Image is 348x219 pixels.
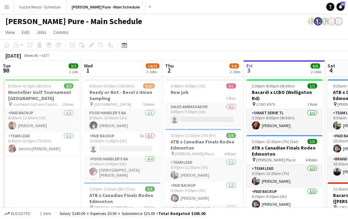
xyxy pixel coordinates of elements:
[3,132,79,155] app-card-role: Team Lead1/18:45am-4:15pm (7h30m)Jericho [PERSON_NAME]
[334,17,343,25] app-user-avatar: Tifany Scifo
[14,0,66,14] button: Factor Meals - Schedule
[145,186,155,192] span: 5/5
[308,139,317,144] span: 5/5
[246,63,253,69] span: Fri
[321,17,329,25] app-user-avatar: Ashleigh Rains
[158,211,205,216] span: Total Budgeted $165.00
[22,29,30,35] span: Edit
[53,29,69,35] span: Comms
[64,83,73,88] span: 2/2
[84,192,160,204] h3: ATB x Canadian Finals Rodeo Edmonton
[224,151,236,156] span: 4 Roles
[165,63,174,69] span: Thu
[307,102,317,107] span: 1 Role
[175,151,214,156] span: [PERSON_NAME] Place
[84,89,160,101] h3: Ready or Not - Becel x Union Sampling
[3,79,79,155] app-job-card: 8:00am-4:15pm (8h15m)2/2Montellier Golf Tournament [GEOGRAPHIC_DATA] Lionhead Golf and Country Go...
[94,205,133,210] span: [PERSON_NAME] Place
[311,63,320,68] span: 6/6
[165,89,241,95] h3: New job
[336,3,345,11] a: 10
[246,165,323,188] app-card-role: Team Lead1/15:30pm-12:30am (7h)[PERSON_NAME]
[307,17,315,25] app-user-avatar: Ashleigh Rains
[5,16,142,26] h1: [PERSON_NAME] Pure - Main Schedule
[311,69,321,74] div: 2 Jobs
[256,157,295,162] span: [PERSON_NAME] Place
[246,89,323,101] h3: Bacardi x LCBO (Wellignton Rd)
[328,17,336,25] app-user-avatar: Tifany Scifo
[146,69,159,74] div: 2 Jobs
[11,211,31,216] span: Budgeted
[37,211,54,216] span: 1 item
[226,96,236,101] span: 1 Role
[171,83,206,88] span: 4:00pm-5:00pm (1h)
[165,103,241,126] app-card-role: Sales Ambassador0/14:00pm-5:00pm (1h)
[256,102,275,107] span: LCBO #575
[328,63,335,69] span: Sat
[165,139,241,151] h3: ATB x Canadian Finals Rodeo Edmonton
[83,66,93,74] span: 1
[229,63,239,68] span: 5/6
[3,28,18,37] a: View
[226,83,236,88] span: 0/1
[226,133,236,138] span: 5/5
[164,66,174,74] span: 2
[246,79,323,132] app-job-card: 3:30pm-8:00pm (4h30m)1/1Bacardi x LCBO (Wellignton Rd) LCBO #5751 RoleSmart Serve TL1/13:30pm-8:0...
[165,159,241,182] app-card-role: Team Lead1/15:30pm-12:30am (7h)[PERSON_NAME]
[69,69,78,74] div: 1 Job
[13,102,62,107] span: Lionhead Golf and Country Golf
[66,0,146,14] button: [PERSON_NAME] Pure - Main Schedule
[146,63,159,68] span: 14/15
[252,83,295,88] span: 3:30pm-8:00pm (4h30m)
[62,102,73,107] span: 2 Roles
[165,182,241,205] app-card-role: Paid Backup1/16:30pm-9:30pm (3h)[PERSON_NAME]
[3,63,11,69] span: Tue
[5,52,21,59] div: [DATE]
[308,83,317,88] span: 1/1
[59,211,205,216] div: Salary $140.00 + Expenses $0.00 + Subsistence $25.00 =
[327,66,335,74] span: 4
[143,83,155,88] span: 9/10
[84,109,160,132] app-card-role: Food Handler's BA1/18:00am-10:00am (2h)[PERSON_NAME]
[306,157,317,162] span: 4 Roles
[19,28,32,37] a: Edit
[51,28,71,37] a: Comms
[246,145,323,157] h3: ATB x Canadian Finals Rodeo Edmonton
[165,79,241,126] app-job-card: 4:00pm-5:00pm (1h)0/1New job1 RoleSales Ambassador0/14:00pm-5:00pm (1h)
[36,29,47,35] span: Jobs
[143,205,155,210] span: 4 Roles
[84,132,160,155] app-card-role: Paid Backup7A0/110:00am-1:00pm (3h)
[3,210,32,217] button: Budgeted
[94,102,131,107] span: [GEOGRAPHIC_DATA]
[171,133,216,138] span: 5:30pm-12:30am (7h) (Fri)
[5,29,15,35] span: View
[89,83,135,88] span: 8:00am-6:30pm (10h30m)
[89,186,135,192] span: 5:30pm-1:30am (8h) (Thu)
[341,2,345,6] span: 10
[2,66,11,74] span: 30
[22,53,39,58] span: Week 40
[34,28,49,37] a: Jobs
[84,63,93,69] span: Wed
[143,102,155,107] span: 5 Roles
[3,89,79,101] h3: Montellier Golf Tournament [GEOGRAPHIC_DATA]
[42,53,49,58] div: EDT
[230,69,240,74] div: 2 Jobs
[3,109,79,132] app-card-role: Paid Backup1/18:00am-11:00am (3h)[PERSON_NAME]
[246,188,323,211] app-card-role: Paid Backup1/16:30pm-9:30pm (3h)[PERSON_NAME]
[252,139,298,144] span: 5:30pm-12:30am (7h) (Sat)
[245,66,253,74] span: 3
[8,83,51,88] span: 8:00am-4:15pm (8h15m)
[84,79,160,180] app-job-card: 8:00am-6:30pm (10h30m)9/10Ready or Not - Becel x Union Sampling [GEOGRAPHIC_DATA]5 RolesFood Hand...
[314,17,322,25] app-user-avatar: Ashleigh Rains
[84,155,160,210] app-card-role: Food Handler's BA4/410:00am-6:00pm (8h)[DEMOGRAPHIC_DATA][PERSON_NAME]
[246,109,323,132] app-card-role: Smart Serve TL1/13:30pm-8:00pm (4h30m)[PERSON_NAME]
[69,63,78,68] span: 2/2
